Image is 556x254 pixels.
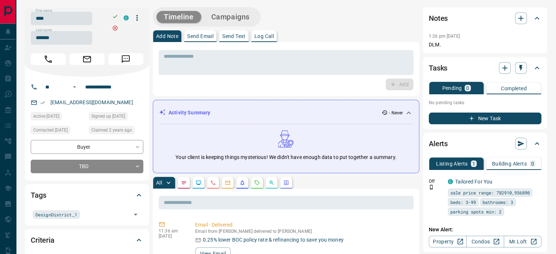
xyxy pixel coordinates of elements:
p: - Never [389,110,403,116]
div: Criteria [31,231,143,249]
div: condos.ca [124,15,129,20]
p: Email - Delivered [195,221,411,229]
p: 1:26 pm [DATE] [429,34,460,39]
p: Listing Alerts [436,161,468,166]
a: Condos [466,236,504,247]
a: Mr.Loft [504,236,541,247]
svg: Listing Alerts [239,180,245,186]
p: Completed [501,86,527,91]
div: Buyer [31,140,143,153]
svg: Requests [254,180,260,186]
h2: Criteria [31,234,54,246]
p: Log Call [254,34,274,39]
div: TBD [31,160,143,173]
a: [EMAIL_ADDRESS][DOMAIN_NAME] [50,99,133,105]
span: beds: 3-99 [450,198,476,206]
p: Add Note [156,34,178,39]
svg: Lead Browsing Activity [196,180,201,186]
svg: Email Verified [40,100,45,105]
h2: Alerts [429,138,448,149]
div: Notes [429,10,541,27]
p: 11:36 am [159,228,184,234]
button: Open [70,83,79,91]
p: Send Text [222,34,246,39]
p: 0.25% lower BOC policy rate & refinancing to save you money [203,236,344,244]
svg: Notes [181,180,187,186]
span: Claimed 2 years ago [91,126,132,134]
svg: Emails [225,180,231,186]
div: Alerts [429,135,541,152]
h2: Tasks [429,62,447,74]
p: Building Alerts [492,161,527,166]
p: Your client is keeping things mysterious! We didn't have enough data to put together a summary. [175,153,396,161]
h2: Notes [429,12,448,24]
p: Off [429,178,443,185]
a: Tailored For You [455,179,492,185]
svg: Agent Actions [283,180,289,186]
div: Mon Oct 31 2022 [31,126,85,136]
p: 0 [531,161,534,166]
svg: Push Notification Only [429,185,434,190]
div: Activity Summary- Never [159,106,413,120]
span: Email [69,53,105,65]
p: 0 [466,86,469,91]
button: Campaigns [204,11,257,23]
h2: Tags [31,189,46,201]
div: Sat Oct 22 2022 [89,112,143,122]
div: Tags [31,186,143,204]
p: Email from [PERSON_NAME] delivered to [PERSON_NAME] [195,229,411,234]
span: bathrooms: 3 [483,198,513,206]
label: Last name [36,28,52,33]
span: DesignDistrict_1 [35,211,77,218]
button: Timeline [156,11,201,23]
p: 1 [472,161,475,166]
p: Activity Summary [169,109,210,117]
button: Open [131,209,141,220]
p: [DATE] [159,234,184,239]
span: Call [31,53,66,65]
p: All [156,180,162,185]
label: First name [36,8,52,13]
div: Tasks [429,59,541,77]
span: parking spots min: 2 [450,208,502,215]
div: Mon Oct 24 2022 [89,126,143,136]
a: Property [429,236,466,247]
p: No pending tasks [429,97,541,108]
div: Tue Oct 25 2022 [31,112,85,122]
div: condos.ca [448,179,453,184]
svg: Calls [210,180,216,186]
p: DLM. [429,41,541,49]
p: Pending [442,86,462,91]
svg: Opportunities [269,180,275,186]
span: Contacted [DATE] [33,126,68,134]
span: Signed up [DATE] [91,113,125,120]
span: sale price range: 782910,956890 [450,189,530,196]
p: Send Email [187,34,213,39]
button: New Task [429,113,541,124]
span: Active [DATE] [33,113,59,120]
p: New Alert: [429,226,541,234]
span: Message [108,53,143,65]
